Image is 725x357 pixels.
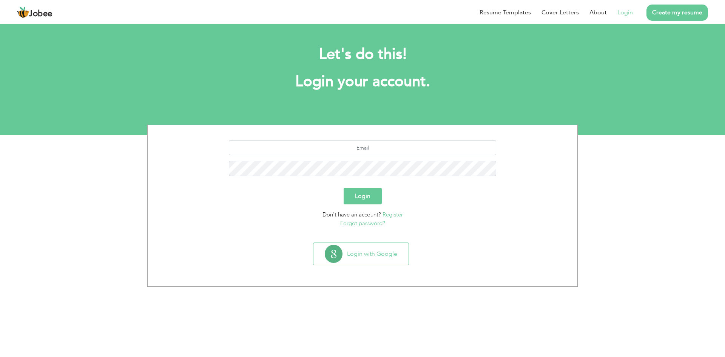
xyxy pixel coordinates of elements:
button: Login [344,188,382,204]
a: Login [617,8,633,17]
a: Jobee [17,6,52,19]
h2: Let's do this! [159,45,566,64]
button: Login with Google [313,243,409,265]
a: Register [383,211,403,218]
span: Don't have an account? [322,211,381,218]
a: Forgot password? [340,219,385,227]
h1: Login your account. [159,72,566,91]
span: Jobee [29,10,52,18]
img: jobee.io [17,6,29,19]
a: Create my resume [646,5,708,21]
input: Email [229,140,497,155]
a: Resume Templates [480,8,531,17]
a: Cover Letters [541,8,579,17]
a: About [589,8,607,17]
